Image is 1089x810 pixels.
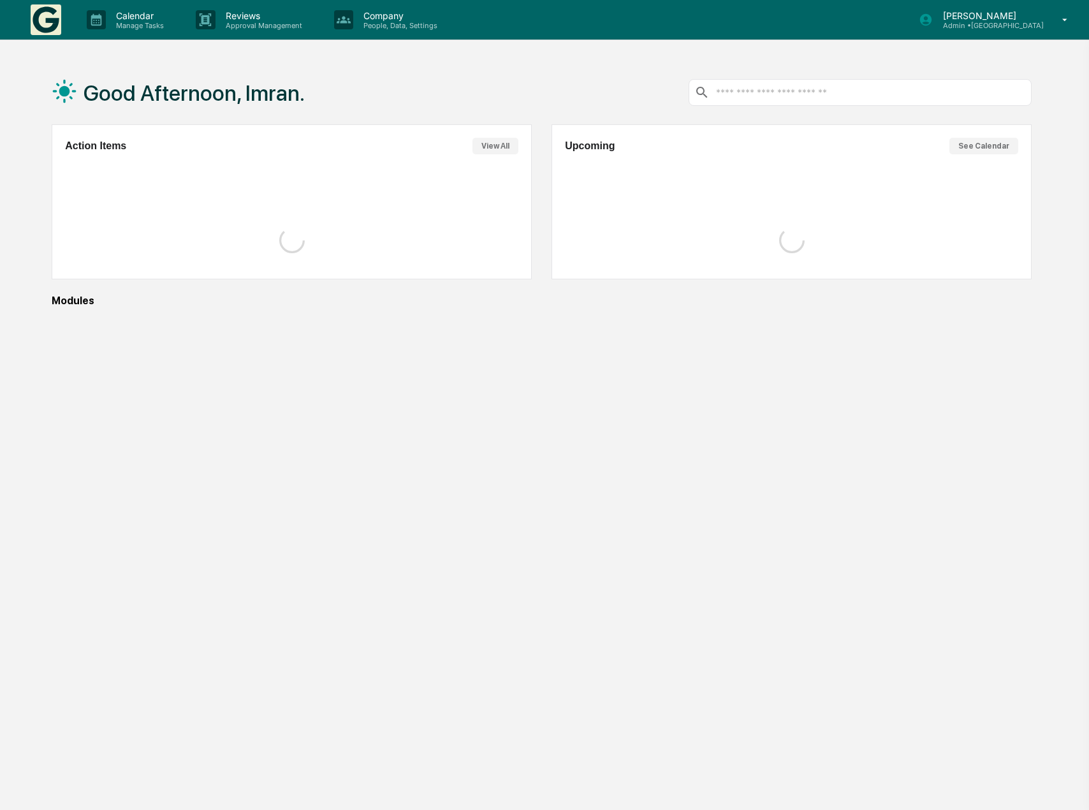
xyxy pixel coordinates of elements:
h2: Action Items [65,140,126,152]
button: See Calendar [949,138,1018,154]
p: Approval Management [216,21,309,30]
h2: Upcoming [565,140,615,152]
p: People, Data, Settings [353,21,444,30]
button: View All [472,138,518,154]
p: Reviews [216,10,309,21]
h1: Good Afternoon, Imran. [84,80,305,106]
p: Admin • [GEOGRAPHIC_DATA] [933,21,1044,30]
div: Modules [52,295,1032,307]
p: [PERSON_NAME] [933,10,1044,21]
p: Calendar [106,10,170,21]
img: logo [31,4,61,35]
p: Company [353,10,444,21]
p: Manage Tasks [106,21,170,30]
